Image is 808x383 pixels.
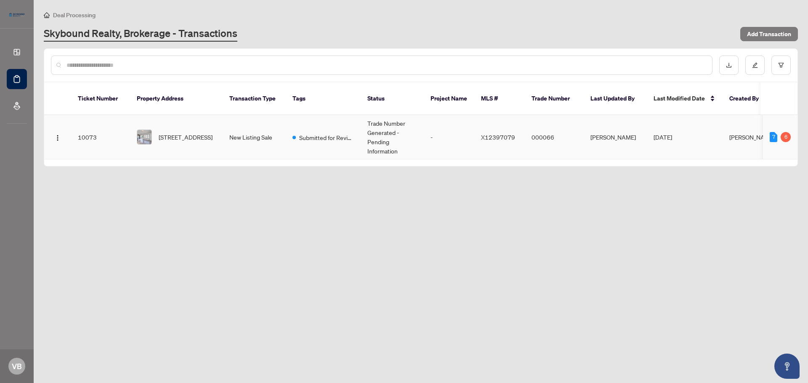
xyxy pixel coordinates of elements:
[740,27,798,41] button: Add Transaction
[223,115,286,159] td: New Listing Sale
[745,55,765,75] button: edit
[159,132,213,142] span: [STREET_ADDRESS]
[286,82,361,115] th: Tags
[51,130,64,144] button: Logo
[525,82,584,115] th: Trade Number
[7,11,27,19] img: logo
[726,62,732,68] span: download
[778,62,784,68] span: filter
[719,55,739,75] button: download
[481,133,515,141] span: X12397079
[424,115,474,159] td: -
[12,360,22,372] span: VB
[361,82,424,115] th: Status
[299,133,354,142] span: Submitted for Review
[774,354,800,379] button: Open asap
[654,94,705,103] span: Last Modified Date
[54,135,61,141] img: Logo
[770,132,777,142] div: 7
[747,27,791,41] span: Add Transaction
[752,62,758,68] span: edit
[223,82,286,115] th: Transaction Type
[44,26,237,42] a: Skybound Realty, Brokerage - Transactions
[654,133,672,141] span: [DATE]
[729,133,775,141] span: [PERSON_NAME]
[781,132,791,142] div: 6
[525,115,584,159] td: 000066
[647,82,723,115] th: Last Modified Date
[584,82,647,115] th: Last Updated By
[44,12,50,18] span: home
[71,82,130,115] th: Ticket Number
[53,11,96,19] span: Deal Processing
[424,82,474,115] th: Project Name
[130,82,223,115] th: Property Address
[71,115,130,159] td: 10073
[584,115,647,159] td: [PERSON_NAME]
[771,55,791,75] button: filter
[723,82,773,115] th: Created By
[137,130,151,144] img: thumbnail-img
[474,82,525,115] th: MLS #
[361,115,424,159] td: Trade Number Generated - Pending Information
